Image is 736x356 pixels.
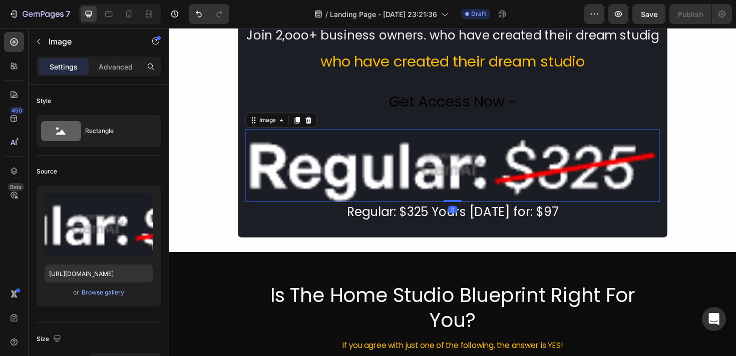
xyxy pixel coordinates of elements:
[73,286,79,298] span: or
[94,93,115,102] div: Image
[330,9,437,19] span: Landing Page - [DATE] 23:21:36
[233,66,368,89] div: Get Access Now -
[81,287,125,297] button: Browse gallery
[82,288,124,297] div: Browse gallery
[85,119,146,142] div: Rectangle
[87,268,514,324] h2: Is The Home Studio Blueprint Right For You?
[81,107,520,184] img: Alt image
[37,96,51,105] div: Style
[169,28,736,356] iframe: Design area
[37,167,57,176] div: Source
[325,9,328,19] span: /
[632,4,665,24] button: Save
[176,62,425,93] button: Get Access Now -
[45,193,153,256] img: preview-image
[8,183,24,191] div: Beta
[49,35,134,47] p: Image
[81,22,520,48] h2: who have created their dream studio
[702,307,726,331] div: Open Intercom Messenger
[66,8,70,20] p: 7
[669,4,711,24] button: Publish
[87,328,514,344] div: If you agree with just one of the following, the answer is YES!
[678,9,703,19] div: Publish
[189,4,229,24] div: Undo/Redo
[45,264,153,282] input: https://example.com/image.jpg
[81,184,520,205] div: Regular: $325 Yours [DATE] for: $97
[99,61,133,72] p: Advanced
[10,106,24,114] div: 450
[471,9,486,18] span: Draft
[295,188,305,196] div: 0
[4,4,75,24] button: 7
[641,10,657,18] span: Save
[50,61,78,72] p: Settings
[37,332,63,346] div: Size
